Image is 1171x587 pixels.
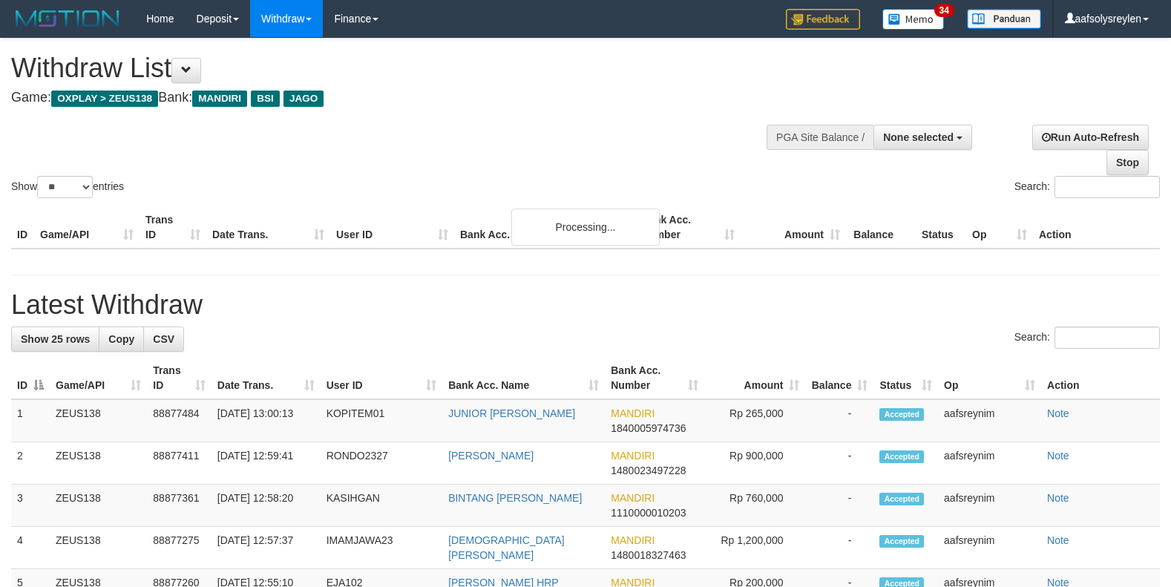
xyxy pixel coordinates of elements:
[767,125,873,150] div: PGA Site Balance /
[50,485,147,527] td: ZEUS138
[147,527,211,569] td: 88877275
[50,527,147,569] td: ZEUS138
[611,534,655,546] span: MANDIRI
[321,442,443,485] td: RONDO2327
[1106,150,1149,175] a: Stop
[916,206,966,249] th: Status
[206,206,330,249] th: Date Trans.
[211,442,321,485] td: [DATE] 12:59:41
[879,450,924,463] span: Accepted
[938,527,1041,569] td: aafsreynim
[147,357,211,399] th: Trans ID: activate to sort column ascending
[966,206,1033,249] th: Op
[882,9,945,30] img: Button%20Memo.svg
[153,333,174,345] span: CSV
[611,465,686,476] span: Copy 1480023497228 to clipboard
[11,485,50,527] td: 3
[704,442,805,485] td: Rp 900,000
[704,485,805,527] td: Rp 760,000
[147,442,211,485] td: 88877411
[704,357,805,399] th: Amount: activate to sort column ascending
[330,206,454,249] th: User ID
[934,4,954,17] span: 34
[805,485,873,527] td: -
[611,422,686,434] span: Copy 1840005974736 to clipboard
[873,357,938,399] th: Status: activate to sort column ascending
[1014,176,1160,198] label: Search:
[805,399,873,442] td: -
[1054,176,1160,198] input: Search:
[11,357,50,399] th: ID: activate to sort column descending
[251,91,280,107] span: BSI
[741,206,846,249] th: Amount
[140,206,206,249] th: Trans ID
[1047,534,1069,546] a: Note
[635,206,741,249] th: Bank Acc. Number
[605,357,704,399] th: Bank Acc. Number: activate to sort column ascending
[938,357,1041,399] th: Op: activate to sort column ascending
[448,407,575,419] a: JUNIOR [PERSON_NAME]
[704,527,805,569] td: Rp 1,200,000
[11,53,766,83] h1: Withdraw List
[1054,327,1160,349] input: Search:
[1041,357,1160,399] th: Action
[805,357,873,399] th: Balance: activate to sort column ascending
[846,206,916,249] th: Balance
[938,485,1041,527] td: aafsreynim
[211,485,321,527] td: [DATE] 12:58:20
[143,327,184,352] a: CSV
[1047,492,1069,504] a: Note
[1014,327,1160,349] label: Search:
[967,9,1041,29] img: panduan.png
[321,485,443,527] td: KASIHGAN
[211,357,321,399] th: Date Trans.: activate to sort column ascending
[805,527,873,569] td: -
[108,333,134,345] span: Copy
[1032,125,1149,150] a: Run Auto-Refresh
[448,534,565,561] a: [DEMOGRAPHIC_DATA][PERSON_NAME]
[448,492,582,504] a: BINTANG [PERSON_NAME]
[511,209,660,246] div: Processing...
[50,442,147,485] td: ZEUS138
[211,527,321,569] td: [DATE] 12:57:37
[11,327,99,352] a: Show 25 rows
[11,91,766,105] h4: Game: Bank:
[611,549,686,561] span: Copy 1480018327463 to clipboard
[938,442,1041,485] td: aafsreynim
[321,357,443,399] th: User ID: activate to sort column ascending
[611,407,655,419] span: MANDIRI
[448,450,534,462] a: [PERSON_NAME]
[805,442,873,485] td: -
[704,399,805,442] td: Rp 265,000
[147,399,211,442] td: 88877484
[192,91,247,107] span: MANDIRI
[879,535,924,548] span: Accepted
[50,357,147,399] th: Game/API: activate to sort column ascending
[442,357,605,399] th: Bank Acc. Name: activate to sort column ascending
[1047,407,1069,419] a: Note
[611,492,655,504] span: MANDIRI
[611,507,686,519] span: Copy 1110000010203 to clipboard
[147,485,211,527] td: 88877361
[454,206,635,249] th: Bank Acc. Name
[321,399,443,442] td: KOPITEM01
[879,493,924,505] span: Accepted
[99,327,144,352] a: Copy
[51,91,158,107] span: OXPLAY > ZEUS138
[1033,206,1160,249] th: Action
[37,176,93,198] select: Showentries
[11,7,124,30] img: MOTION_logo.png
[283,91,324,107] span: JAGO
[11,442,50,485] td: 2
[11,399,50,442] td: 1
[1047,450,1069,462] a: Note
[11,206,34,249] th: ID
[938,399,1041,442] td: aafsreynim
[11,527,50,569] td: 4
[50,399,147,442] td: ZEUS138
[211,399,321,442] td: [DATE] 13:00:13
[34,206,140,249] th: Game/API
[879,408,924,421] span: Accepted
[873,125,972,150] button: None selected
[21,333,90,345] span: Show 25 rows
